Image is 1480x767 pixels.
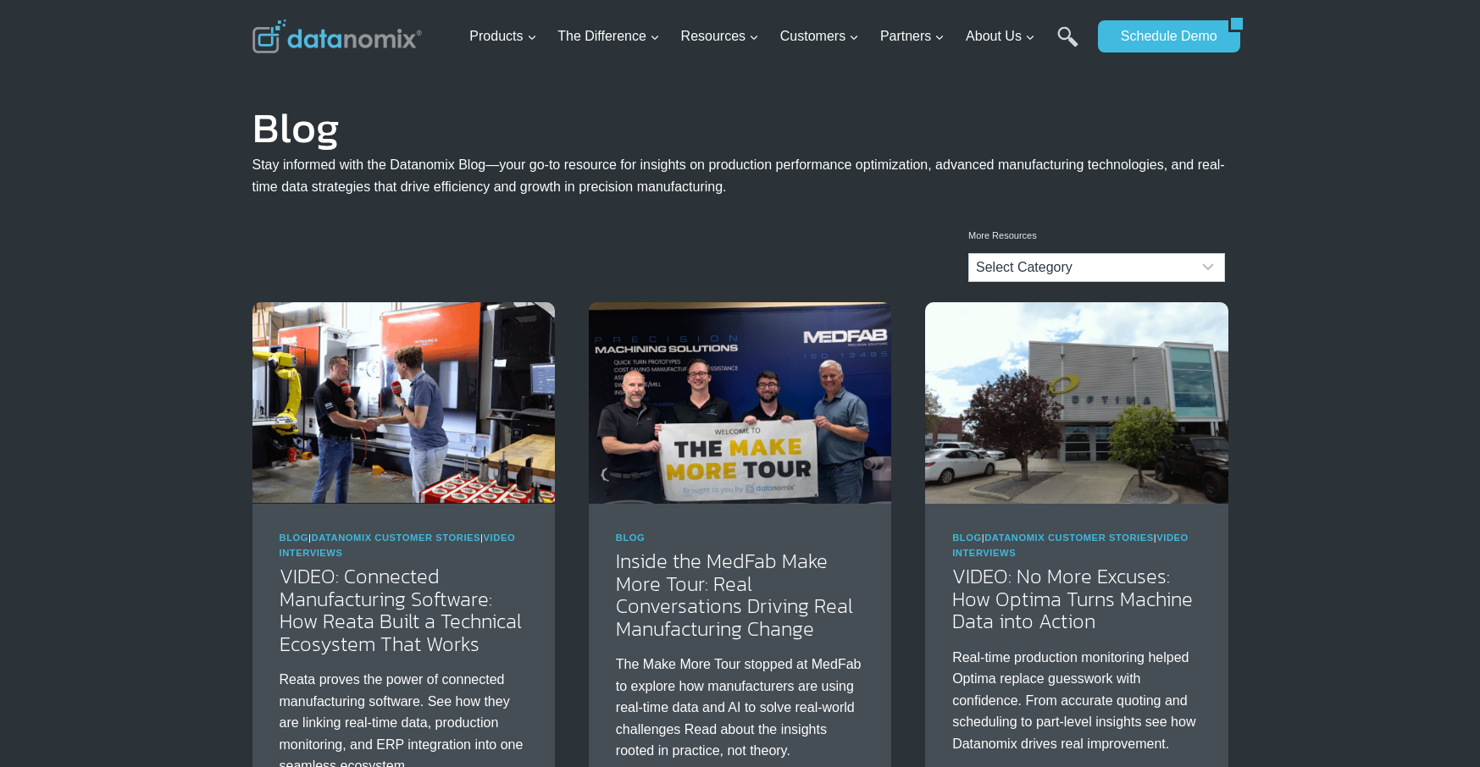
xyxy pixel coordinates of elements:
[469,25,536,47] span: Products
[312,532,481,543] a: Datanomix Customer Stories
[966,25,1035,47] span: About Us
[280,532,516,558] span: | |
[463,9,1089,64] nav: Primary Navigation
[557,25,660,47] span: The Difference
[968,229,1225,244] p: More Resources
[280,532,516,558] a: Video Interviews
[589,302,891,504] img: Make More Tour at Medfab - See how AI in Manufacturing is taking the spotlight
[952,532,1189,558] a: Video Interviews
[252,115,1228,141] h1: Blog
[780,25,859,47] span: Customers
[252,154,1228,197] p: Stay informed with the Datanomix Blog—your go-to resource for insights on production performance ...
[252,302,555,504] img: Reata’s Connected Manufacturing Software Ecosystem
[280,532,309,543] a: Blog
[984,532,1154,543] a: Datanomix Customer Stories
[1057,26,1078,64] a: Search
[1098,20,1228,52] a: Schedule Demo
[252,19,422,53] img: Datanomix
[681,25,759,47] span: Resources
[952,647,1200,755] p: Real-time production monitoring helped Optima replace guesswork with confidence. From accurate qu...
[925,302,1228,504] img: Discover how Optima Manufacturing uses Datanomix to turn raw machine data into real-time insights...
[880,25,945,47] span: Partners
[616,546,853,643] a: Inside the MedFab Make More Tour: Real Conversations Driving Real Manufacturing Change
[616,654,864,762] p: The Make More Tour stopped at MedFab to explore how manufacturers are using real-time data and AI...
[280,561,522,658] a: VIDEO: Connected Manufacturing Software: How Reata Built a Technical Ecosystem That Works
[952,532,1189,558] span: | |
[952,561,1193,636] a: VIDEO: No More Excuses: How Optima Turns Machine Data into Action
[616,532,646,543] a: Blog
[952,532,982,543] a: Blog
